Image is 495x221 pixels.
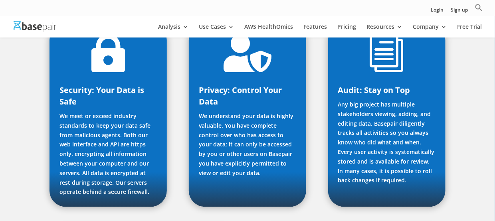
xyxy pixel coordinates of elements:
a: Features [303,24,327,37]
a: Free Trial [457,24,482,37]
a: Pricing [337,24,356,37]
span:  [89,34,127,72]
a: Login [431,8,444,16]
a: AWS HealthOmics [244,24,293,37]
span: Audit: Stay on Top [338,85,410,95]
p: We meet or exceed industry standards to keep your data safe from malicious agents. Both our web i... [59,111,157,197]
iframe: Drift Widget Chat Controller [342,164,485,211]
a: Search Icon Link [475,4,483,16]
span: Security: Your Data is Safe [59,85,144,107]
p: Any big project has multiple stakeholders viewing, adding, and editing data. Basepair diligently ... [338,100,436,185]
span: i [368,34,406,72]
a: Analysis [158,24,188,37]
a: Resources [366,24,402,37]
a: Company [413,24,447,37]
img: Basepair [14,21,56,32]
p: We understand your data is highly valuable. You have complete control over who has access to your... [199,111,296,178]
span: Privacy: Control Your Data [199,85,282,107]
svg: Search [475,4,483,12]
a: Sign up [451,8,468,16]
a: Use Cases [199,24,234,37]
